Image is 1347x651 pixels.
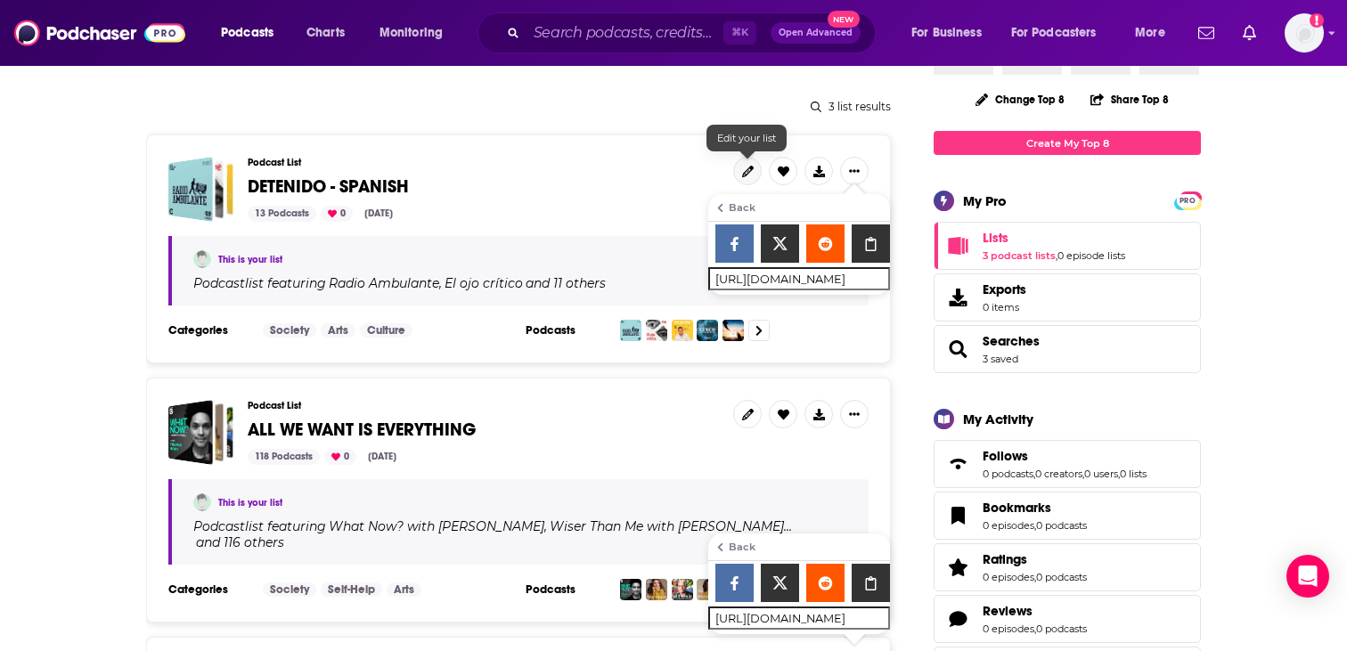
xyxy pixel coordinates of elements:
a: Show notifications dropdown [1191,18,1221,48]
span: Follows [934,440,1201,488]
button: open menu [1122,19,1188,47]
h3: Podcasts [526,323,606,338]
img: Cinco continentes [697,320,718,341]
span: Exports [983,281,1026,297]
div: 13 Podcasts [248,206,316,222]
button: Show More Button [840,157,869,185]
a: 3 saved [983,353,1018,365]
button: open menu [367,19,466,47]
div: Podcast list featuring [193,275,847,291]
a: Exports [934,273,1201,321]
button: open menu [208,19,297,47]
span: Follows [983,448,1028,464]
a: 0 users [1084,468,1118,480]
span: , [1034,571,1036,583]
h4: Wiser Than Me with [PERSON_NAME]… [550,519,792,533]
input: Search podcasts, credits, & more... [527,19,723,47]
a: This is your list [218,254,282,265]
span: , [544,518,547,534]
img: Wiser Than Me with Julia Louis-Dreyfus [646,579,667,600]
span: Searches [934,325,1201,373]
span: , [1034,519,1036,532]
a: Share on X/Twitter [761,224,799,263]
button: Show More Button [840,400,869,428]
a: Ratings [983,551,1087,567]
span: Lists [983,230,1008,246]
div: Back [723,542,755,552]
a: Reviews [940,606,976,631]
button: Share Top 8 [1090,82,1170,117]
img: User Profile [1285,13,1324,53]
h3: Podcast List [248,400,719,411]
span: Bookmarks [934,492,1201,540]
span: , [1033,468,1035,480]
a: Self-Help [321,582,382,597]
img: Adrian Villarreal [193,250,211,268]
span: For Podcasters [1011,20,1097,45]
button: open menu [1000,19,1122,47]
div: Open Intercom Messenger [1286,555,1329,598]
span: For Business [911,20,982,45]
button: open menu [899,19,1004,47]
div: Back [723,203,755,213]
span: ALL WE WANT IS EVERYTHING [248,419,476,441]
a: Share on Facebook [715,564,754,602]
span: PRO [1177,194,1198,208]
span: 0 items [983,301,1026,313]
img: El ojo crítico [646,320,667,341]
h3: Categories [168,582,249,597]
a: 0 podcasts [1036,519,1087,532]
a: 0 podcasts [1036,623,1087,635]
a: 0 creators [1035,468,1082,480]
a: Wiser Than Me with [PERSON_NAME]… [547,519,792,533]
a: Society [263,582,316,597]
a: Follows [940,452,976,476]
a: Searches [983,333,1040,349]
a: Show notifications dropdown [1236,18,1263,48]
div: 0 [321,206,353,222]
a: Arts [321,323,355,338]
span: , [1056,249,1057,262]
a: 0 podcasts [983,468,1033,480]
span: DETENIDO - SPANISH [168,157,233,222]
span: Open Advanced [779,28,853,37]
span: New [828,11,860,28]
a: Share on X/Twitter [761,564,799,602]
a: Copy Link [852,224,890,263]
img: Podchaser - Follow, Share and Rate Podcasts [14,16,185,50]
button: Back [708,533,890,561]
a: Society [263,323,316,338]
a: Culture [360,323,412,338]
a: Follows [983,448,1147,464]
a: Reviews [983,603,1087,619]
span: , [1034,623,1036,635]
p: and 116 others [196,534,284,550]
a: Charts [295,19,355,47]
svg: Add a profile image [1310,13,1324,28]
img: Esto me suena [672,320,693,341]
a: ALL WE WANT IS EVERYTHING [168,400,233,465]
h4: What Now? with [PERSON_NAME] [329,519,544,533]
a: 0 episodes [983,623,1034,635]
div: [DATE] [361,449,404,465]
div: My Activity [963,411,1033,427]
button: Back [708,194,890,222]
button: Open AdvancedNew [771,22,861,44]
a: 0 episodes [983,571,1034,583]
div: 0 [324,449,356,465]
span: Podcasts [221,20,273,45]
a: 0 episodes [983,519,1034,532]
div: [DATE] [357,206,400,222]
img: All There Is with Anderson Cooper [672,579,693,600]
div: 118 Podcasts [248,449,320,465]
span: , [1082,468,1084,480]
img: What Now? with Trevor Noah [620,579,641,600]
a: This is your list [218,497,282,509]
a: What Now? with [PERSON_NAME] [326,519,544,533]
h3: Podcasts [526,582,606,597]
span: Reviews [983,603,1033,619]
div: My Pro [963,192,1007,209]
span: Bookmarks [983,500,1051,516]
